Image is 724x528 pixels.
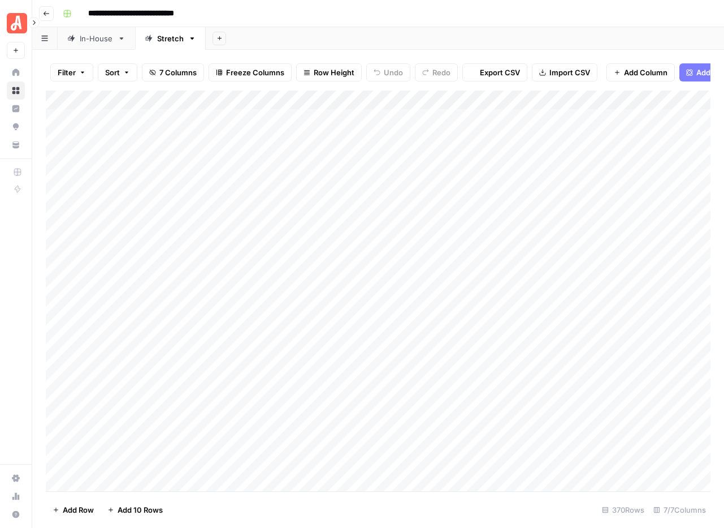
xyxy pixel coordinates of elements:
[63,504,94,516] span: Add Row
[209,63,292,81] button: Freeze Columns
[624,67,667,78] span: Add Column
[597,501,649,519] div: 370 Rows
[142,63,204,81] button: 7 Columns
[432,67,450,78] span: Redo
[366,63,410,81] button: Undo
[549,67,590,78] span: Import CSV
[7,81,25,100] a: Browse
[226,67,284,78] span: Freeze Columns
[157,33,184,44] div: Stretch
[101,501,170,519] button: Add 10 Rows
[7,100,25,118] a: Insights
[7,118,25,136] a: Opportunities
[7,469,25,487] a: Settings
[58,27,135,50] a: In-House
[7,9,25,37] button: Workspace: Angi
[50,63,93,81] button: Filter
[80,33,113,44] div: In-House
[296,63,362,81] button: Row Height
[7,136,25,154] a: Your Data
[7,505,25,523] button: Help + Support
[98,63,137,81] button: Sort
[480,67,520,78] span: Export CSV
[606,63,675,81] button: Add Column
[384,67,403,78] span: Undo
[415,63,458,81] button: Redo
[7,63,25,81] a: Home
[7,487,25,505] a: Usage
[118,504,163,516] span: Add 10 Rows
[462,63,527,81] button: Export CSV
[532,63,597,81] button: Import CSV
[46,501,101,519] button: Add Row
[135,27,206,50] a: Stretch
[58,67,76,78] span: Filter
[105,67,120,78] span: Sort
[649,501,710,519] div: 7/7 Columns
[314,67,354,78] span: Row Height
[7,13,27,33] img: Angi Logo
[159,67,197,78] span: 7 Columns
